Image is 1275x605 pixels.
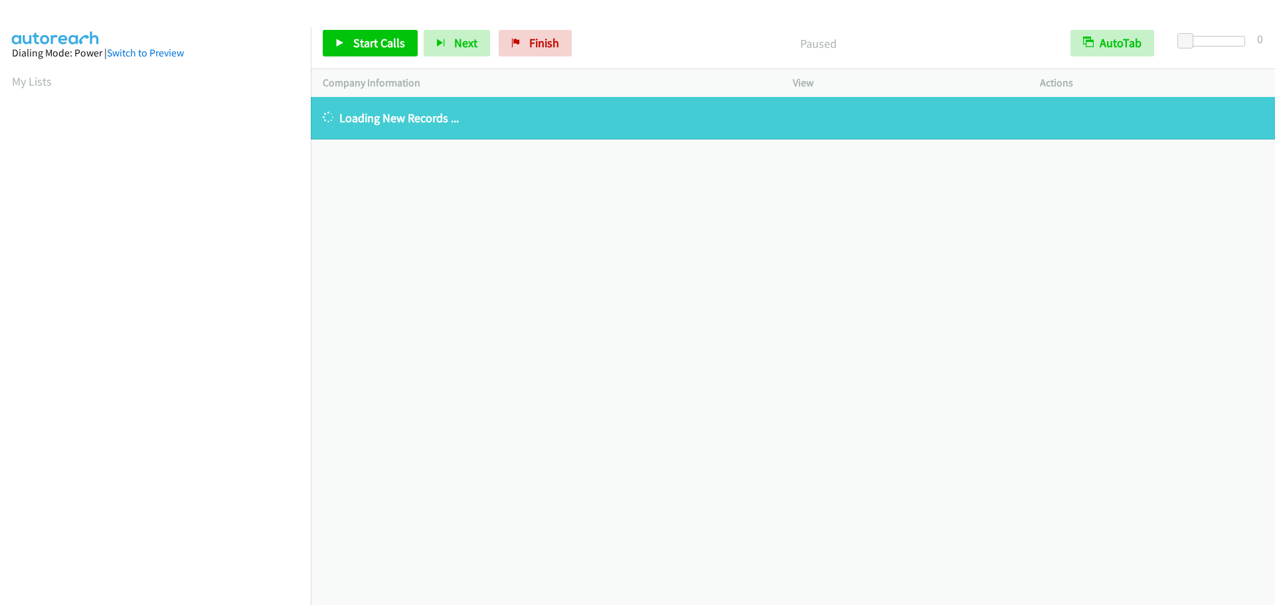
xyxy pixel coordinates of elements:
a: Switch to Preview [107,46,184,59]
div: 0 [1257,30,1263,48]
a: Start Calls [323,30,418,56]
a: My Lists [12,74,52,89]
button: Next [424,30,490,56]
div: Dialing Mode: Power | [12,45,299,61]
span: Next [454,35,477,50]
span: Start Calls [353,35,405,50]
a: Finish [499,30,572,56]
button: AutoTab [1070,30,1154,56]
p: View [793,75,1016,91]
span: Finish [529,35,559,50]
p: Company Information [323,75,769,91]
p: Loading New Records ... [323,109,1263,127]
p: Actions [1040,75,1263,91]
div: Delay between calls (in seconds) [1184,36,1245,46]
p: Paused [590,35,1047,52]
